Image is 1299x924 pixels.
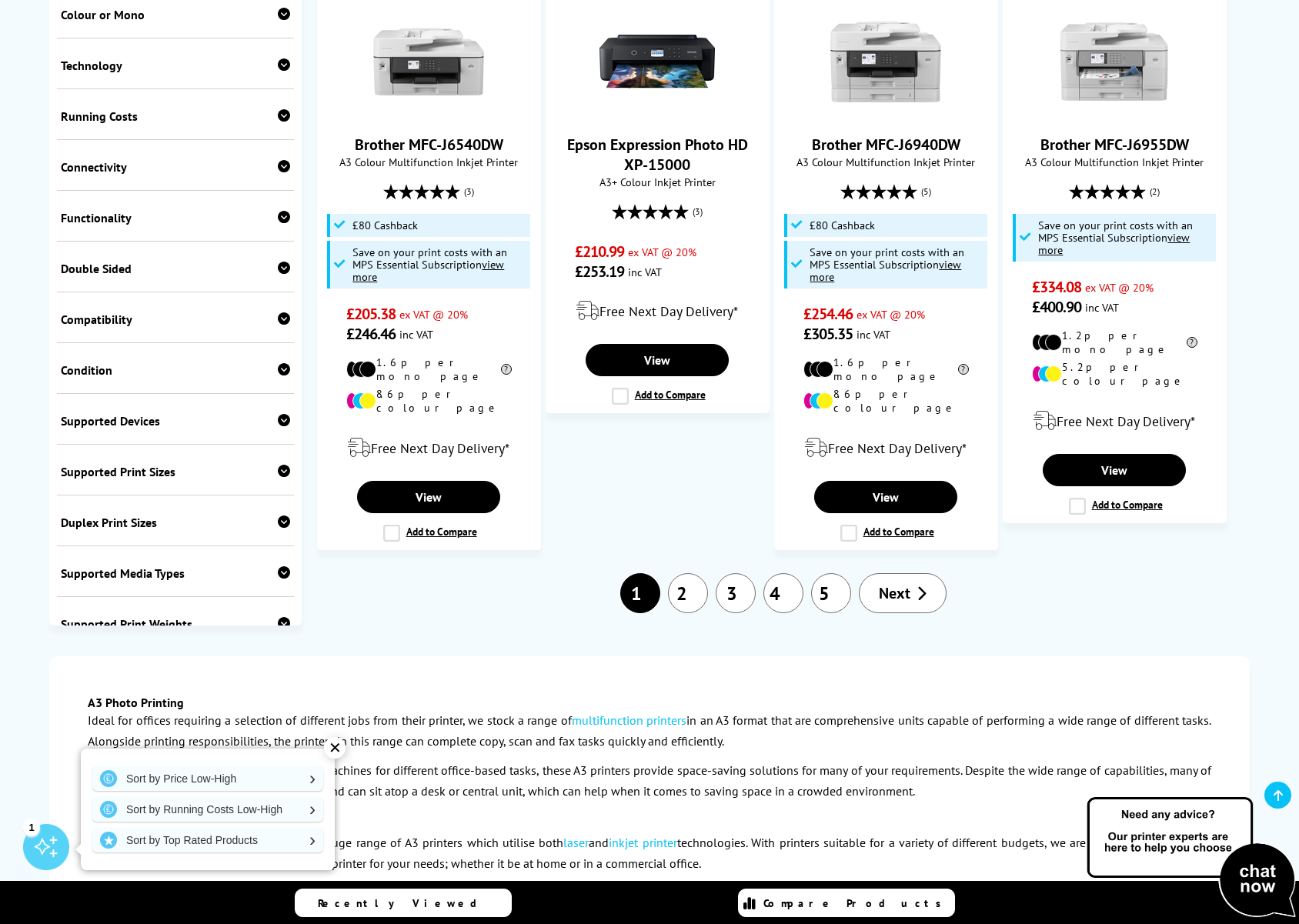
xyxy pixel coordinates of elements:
span: Save on your print costs with an MPS Essential Subscription [1038,218,1193,257]
li: 1.2p per mono page [1032,329,1197,356]
span: £210.99 [575,242,625,262]
span: £305.35 [803,324,853,344]
img: Brother MFC-J6955DW [1057,4,1172,119]
div: Running Costs [61,108,290,124]
span: A3 Colour Multifunction Inkjet Printer [783,155,990,169]
span: A3 Colour Multifunction Inkjet Printer [326,155,533,169]
a: Epson Expression Photo HD XP-15000 [599,107,715,122]
label: Add to Compare [1069,498,1163,515]
span: Recently Viewed [318,896,493,910]
div: Functionality [61,210,290,225]
a: View [1043,454,1186,486]
div: modal_delivery [554,289,761,332]
span: inc VAT [1085,300,1119,315]
u: view more [810,257,961,284]
a: Next [859,573,947,613]
p: At [GEOGRAPHIC_DATA], we have accrued a huge range of A3 printers which utilise both and technolo... [88,832,1211,874]
a: inkjet printer [609,835,676,850]
p: Rather than investing in numerous different machines for different office-based tasks, these A3 p... [88,760,1211,802]
span: £400.90 [1032,297,1082,317]
div: Technology [61,58,290,73]
img: Brother MFC-J6940DW [828,4,943,119]
a: Sort by Top Rated Products [92,828,323,852]
a: View [586,344,729,376]
label: Add to Compare [383,525,477,542]
img: Open Live Chat window [1084,795,1299,921]
span: ex VAT @ 20% [399,307,468,322]
a: View [814,481,957,513]
span: £254.46 [803,304,853,324]
a: Brother MFC-J6540DW [371,107,486,122]
a: 4 [763,573,803,613]
a: Brother MFC-J6955DW [1057,107,1172,122]
span: Next [879,583,910,603]
li: 8.6p per colour page [803,387,969,415]
a: Brother MFC-J6940DW [828,107,943,122]
img: Epson Expression Photo HD XP-15000 [599,4,715,119]
span: Save on your print costs with an MPS Essential Subscription [352,245,507,284]
div: Supported Print Weights [61,616,290,632]
li: 8.6p per colour page [346,387,512,415]
h3: A3 Photo Printing [88,695,1211,710]
span: Save on your print costs with an MPS Essential Subscription [810,245,964,284]
span: (3) [464,177,474,206]
span: £205.38 [346,304,396,324]
a: 2 [668,573,708,613]
span: £246.46 [346,324,396,344]
div: 1 [23,819,40,836]
span: inc VAT [628,265,662,279]
a: Epson Expression Photo HD XP-15000 [567,135,748,175]
label: Add to Compare [840,525,934,542]
a: Compare Products [738,889,955,917]
span: (3) [693,197,703,226]
u: view more [352,257,504,284]
a: Recently Viewed [295,889,512,917]
li: 5.2p per colour page [1032,360,1197,388]
span: Compare Products [763,896,950,910]
a: laser [563,835,589,850]
a: View [357,481,500,513]
div: Supported Media Types [61,565,290,581]
div: Connectivity [61,159,290,175]
span: A3+ Colour Inkjet Printer [554,175,761,189]
p: Ideal for offices requiring a selection of different jobs from their printer, we stock a range of... [88,710,1211,752]
span: ex VAT @ 20% [1085,280,1154,295]
a: Sort by Price Low-High [92,766,323,791]
a: Brother MFC-J6940DW [812,135,960,155]
span: (2) [1150,177,1160,206]
div: modal_delivery [783,426,990,469]
a: multifunction printers [572,712,686,728]
li: 1.6p per mono page [803,355,969,383]
div: modal_delivery [1011,399,1218,442]
div: Supported Devices [61,413,290,429]
div: ✕ [324,737,346,759]
span: inc VAT [399,327,433,342]
span: (5) [921,177,931,206]
span: £80 Cashback [810,219,875,232]
div: Double Sided [61,261,290,276]
a: Brother MFC-J6540DW [355,135,503,155]
span: inc VAT [857,327,890,342]
div: Duplex Print Sizes [61,515,290,530]
div: Compatibility [61,312,290,327]
a: 3 [716,573,756,613]
a: 5 [811,573,851,613]
div: modal_delivery [326,426,533,469]
u: view more [1038,230,1190,257]
span: £334.08 [1032,277,1082,297]
li: 1.6p per mono page [346,355,512,383]
a: Brother MFC-J6955DW [1040,135,1189,155]
span: ex VAT @ 20% [628,245,696,259]
span: ex VAT @ 20% [857,307,925,322]
span: £253.19 [575,262,625,282]
label: Add to Compare [612,388,706,405]
a: Sort by Running Costs Low-High [92,797,323,822]
div: Supported Print Sizes [61,464,290,479]
div: Condition [61,362,290,378]
span: A3 Colour Multifunction Inkjet Printer [1011,155,1218,169]
img: Brother MFC-J6540DW [371,4,486,119]
h3: Home or Business A3 Printing [88,817,1211,832]
div: Colour or Mono [61,7,290,22]
span: £80 Cashback [352,219,418,232]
